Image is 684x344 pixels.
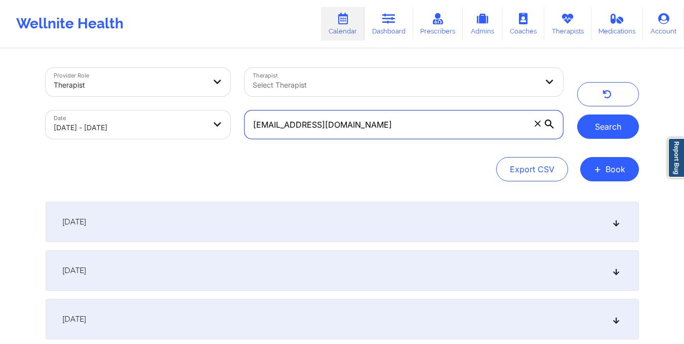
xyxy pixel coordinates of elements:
button: Search [577,114,639,139]
a: Therapists [544,7,591,41]
a: Admins [463,7,502,41]
span: [DATE] [62,265,86,276]
a: Calendar [321,7,365,41]
span: [DATE] [62,217,86,227]
span: + [594,166,601,172]
a: Report Bug [668,138,684,178]
a: Dashboard [365,7,413,41]
button: Export CSV [496,157,568,181]
input: Search by patient email [245,110,562,139]
a: Account [643,7,684,41]
a: Medications [591,7,643,41]
button: +Book [580,157,639,181]
span: [DATE] [62,314,86,324]
a: Coaches [502,7,544,41]
div: [DATE] - [DATE] [54,117,206,139]
div: Therapist [54,74,206,96]
a: Prescribers [413,7,463,41]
